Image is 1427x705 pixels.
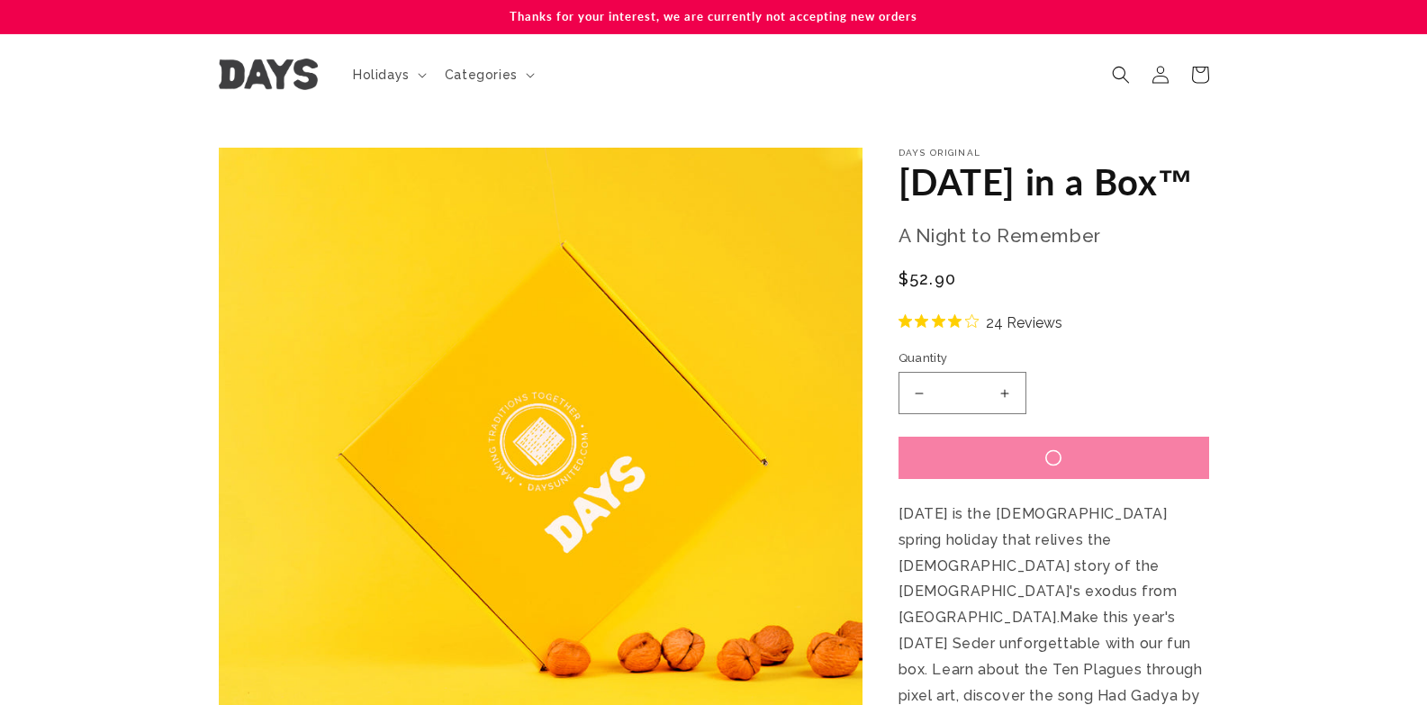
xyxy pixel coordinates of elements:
span: $52.90 [899,267,957,291]
summary: Search [1101,55,1141,95]
span: 24 Reviews [986,309,1062,336]
summary: Holidays [342,56,434,94]
h1: [DATE] in a Box™ [899,158,1209,205]
p: A Night to Remember [899,219,1209,253]
span: Holidays [353,67,410,83]
p: Days Original [899,148,1209,158]
button: Rated 3.9 out of 5 stars from 24 reviews. Jump to reviews. [899,309,1062,336]
img: Days United [219,59,318,90]
summary: Categories [434,56,542,94]
label: Quantity [899,349,1209,367]
span: Categories [445,67,518,83]
button: Add to cart [899,437,1209,479]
